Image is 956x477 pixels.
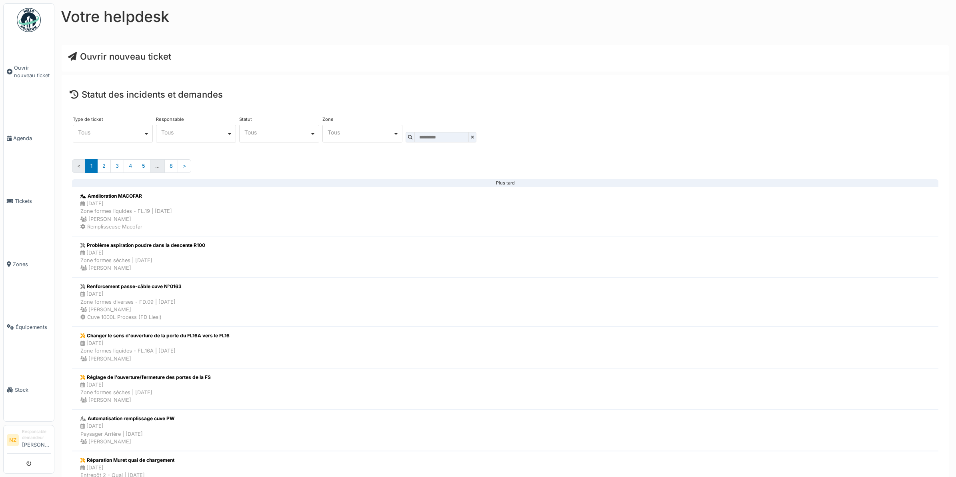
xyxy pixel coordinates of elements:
div: Remplisseuse Macofar [80,223,172,230]
a: 3 [110,159,124,172]
a: 1 [85,159,98,172]
div: [DATE] Zone formes diverses - FD.09 | [DATE] [PERSON_NAME] [80,290,182,313]
div: Cuve 1000L Process (FD Lleal) [80,313,182,321]
label: Statut [239,117,252,122]
div: Réglage de l'ouverture/fermeture des portes de la FS [80,374,211,381]
label: Responsable [156,117,184,122]
li: NZ [7,434,19,446]
div: [DATE] Zone formes sèches | [DATE] [PERSON_NAME] [80,249,205,272]
div: [DATE] Zone formes liquides - FL.19 | [DATE] [PERSON_NAME] [80,200,172,223]
div: Réparation Muret quai de chargement [80,457,174,464]
div: Problème aspiration poudre dans la descente R100 [80,242,205,249]
div: [DATE] Zone formes liquides - FL.16A | [DATE] [PERSON_NAME] [80,339,230,363]
a: 5 [137,159,150,172]
div: Tous [328,130,393,134]
span: Tickets [15,197,51,205]
div: [DATE] Zone formes sèches | [DATE] [PERSON_NAME] [80,381,211,404]
a: Renforcement passe-câble cuve N°0163 [DATE]Zone formes diverses - FD.09 | [DATE] [PERSON_NAME] Cu... [72,277,938,327]
a: Stock [4,359,54,421]
a: Automatisation remplissage cuve PW [DATE]Paysager Arrière | [DATE] [PERSON_NAME] [72,409,938,451]
a: Suivant [178,159,191,172]
div: Tous [78,130,143,134]
a: Zones [4,233,54,296]
div: Automatisation remplissage cuve PW [80,415,174,422]
a: Tickets [4,170,54,232]
div: Renforcement passe-câble cuve N°0163 [80,283,182,290]
a: 2 [97,159,111,172]
label: Type de ticket [73,117,103,122]
a: Ouvrir nouveau ticket [68,51,171,62]
nav: Pages [72,159,938,179]
a: 4 [124,159,137,172]
a: Équipements [4,296,54,359]
a: 8 [164,159,178,172]
span: Agenda [13,134,51,142]
a: Ouvrir nouveau ticket [4,36,54,107]
li: [PERSON_NAME] [22,429,51,452]
img: Badge_color-CXgf-gQk.svg [17,8,41,32]
div: Amélioration MACOFAR [80,192,172,200]
div: Tous [161,130,226,134]
div: Plus tard [78,183,932,184]
a: Agenda [4,107,54,170]
span: Ouvrir nouveau ticket [14,64,51,79]
h4: Statut des incidents et demandes [70,89,941,100]
div: Responsable demandeur [22,429,51,441]
a: Problème aspiration poudre dans la descente R100 [DATE]Zone formes sèches | [DATE] [PERSON_NAME] [72,236,938,278]
a: Réglage de l'ouverture/fermeture des portes de la FS [DATE]Zone formes sèches | [DATE] [PERSON_NAME] [72,368,938,410]
div: Changer le sens d'ouverture de la porte du FL16A vers le FL16 [80,332,230,339]
label: Zone [322,117,334,122]
a: Changer le sens d'ouverture de la porte du FL16A vers le FL16 [DATE]Zone formes liquides - FL.16A... [72,327,938,368]
a: Amélioration MACOFAR [DATE]Zone formes liquides - FL.19 | [DATE] [PERSON_NAME] Remplisseuse Macofar [72,187,938,236]
span: Zones [13,261,51,268]
span: Stock [15,386,51,394]
div: [DATE] Paysager Arrière | [DATE] [PERSON_NAME] [80,422,174,445]
div: Tous [244,130,310,134]
a: NZ Responsable demandeur[PERSON_NAME] [7,429,51,454]
span: Équipements [16,323,51,331]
